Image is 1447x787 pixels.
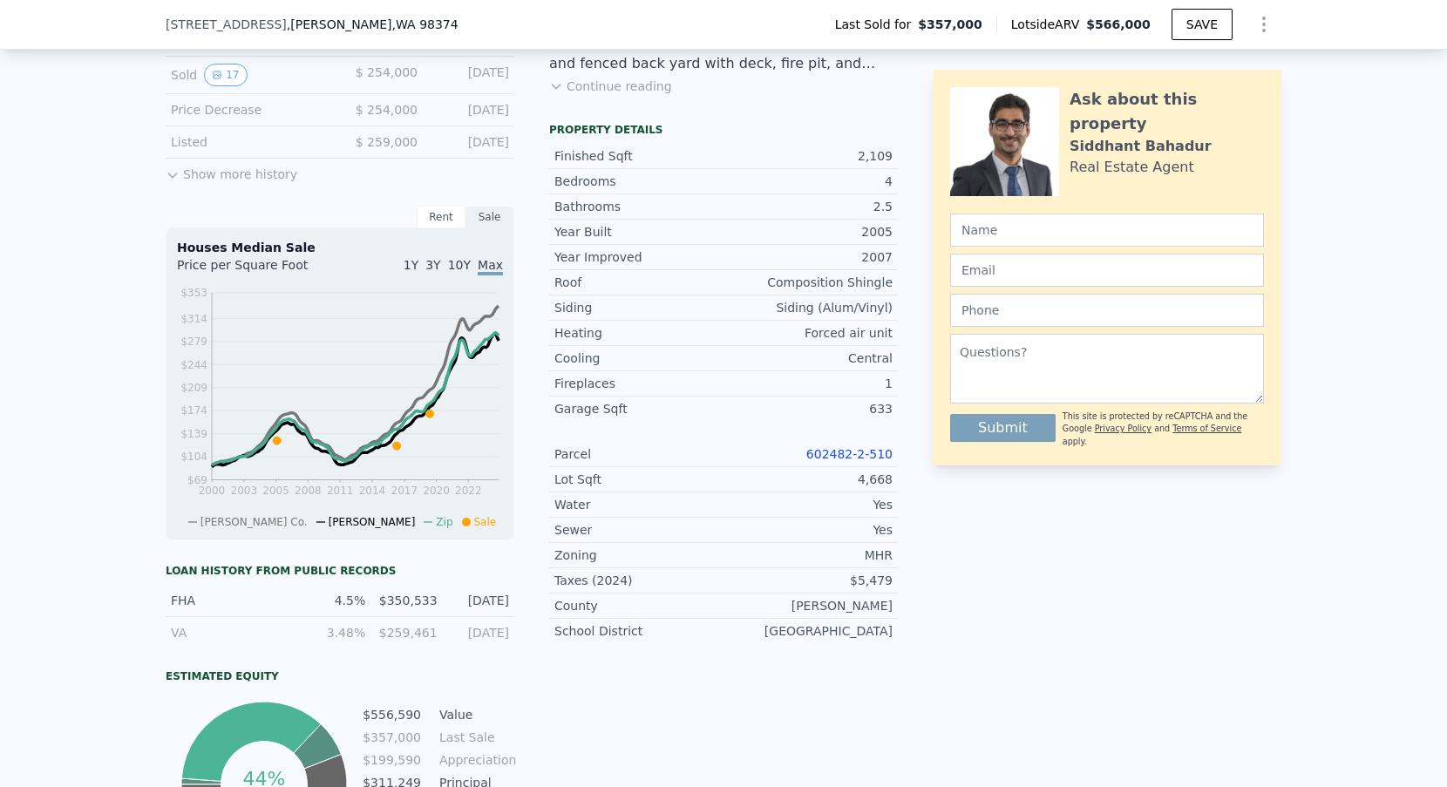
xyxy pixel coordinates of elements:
tspan: $353 [180,287,207,299]
div: [DATE] [448,592,509,609]
div: Ask about this property [1070,87,1264,136]
div: Parcel [554,445,723,463]
div: 4,668 [723,471,893,488]
div: Sale [465,206,514,228]
div: Central [723,349,893,367]
input: Phone [950,294,1264,327]
tspan: 2008 [295,485,322,497]
tspan: 2022 [455,485,482,497]
a: 602482-2-510 [806,447,893,461]
div: 4.5% [304,592,365,609]
span: 1Y [404,258,418,272]
div: Finished Sqft [554,147,723,165]
input: Email [950,254,1264,287]
tspan: $174 [180,404,207,417]
div: 2005 [723,223,893,241]
tspan: $104 [180,451,207,463]
div: Lot Sqft [554,471,723,488]
div: Zoning [554,546,723,564]
tspan: 2020 [423,485,450,497]
div: 2007 [723,248,893,266]
span: [PERSON_NAME] [329,516,416,528]
tspan: $244 [180,359,207,371]
div: Bathrooms [554,198,723,215]
div: [DATE] [431,133,509,151]
div: Fireplaces [554,375,723,392]
td: Value [436,705,514,724]
td: Appreciation [436,750,514,770]
div: Siding [554,299,723,316]
input: Name [950,214,1264,247]
div: 3.48% [304,624,365,641]
tspan: $69 [187,474,207,486]
div: 633 [723,400,893,417]
div: Year Improved [554,248,723,266]
div: Water [554,496,723,513]
div: Year Built [554,223,723,241]
tspan: $279 [180,336,207,348]
tspan: 2005 [262,485,289,497]
div: [DATE] [431,101,509,119]
button: Submit [950,414,1056,442]
div: Sold [171,64,326,86]
div: Price Decrease [171,101,326,119]
div: VA [171,624,294,641]
button: View historical data [204,64,247,86]
div: Bedrooms [554,173,723,190]
div: County [554,597,723,614]
span: $ 254,000 [356,103,418,117]
div: Siding (Alum/Vinyl) [723,299,893,316]
div: School District [554,622,723,640]
div: Garage Sqft [554,400,723,417]
div: Real Estate Agent [1070,157,1194,178]
span: Last Sold for [835,16,919,33]
span: $566,000 [1086,17,1151,31]
span: Sale [474,516,497,528]
tspan: $314 [180,313,207,325]
div: Heating [554,324,723,342]
tspan: 2014 [359,485,386,497]
tspan: $209 [180,382,207,394]
span: , [PERSON_NAME] [287,16,459,33]
div: [PERSON_NAME] [723,597,893,614]
div: Yes [723,521,893,539]
div: Price per Square Foot [177,256,340,284]
div: 2,109 [723,147,893,165]
div: Loan history from public records [166,564,514,578]
span: Max [478,258,503,275]
span: 3Y [425,258,440,272]
div: Siddhant Bahadur [1070,136,1212,157]
button: Show Options [1247,7,1281,42]
td: $199,590 [362,750,422,770]
tspan: 2003 [231,485,258,497]
button: SAVE [1172,9,1233,40]
span: $ 254,000 [356,65,418,79]
div: Property details [549,123,898,137]
a: Privacy Policy [1095,424,1151,433]
td: $556,590 [362,705,422,724]
div: $5,479 [723,572,893,589]
span: Lotside ARV [1011,16,1086,33]
span: [PERSON_NAME] Co. [200,516,308,528]
div: [DATE] [431,64,509,86]
div: Sewer [554,521,723,539]
button: Show more history [166,159,297,183]
div: $259,461 [376,624,437,641]
div: Rent [417,206,465,228]
div: This site is protected by reCAPTCHA and the Google and apply. [1063,410,1264,448]
div: FHA [171,592,294,609]
div: $350,533 [376,592,437,609]
div: Houses Median Sale [177,239,503,256]
tspan: 2000 [199,485,226,497]
div: Roof [554,274,723,291]
span: $357,000 [918,16,982,33]
div: [GEOGRAPHIC_DATA] [723,622,893,640]
a: Terms of Service [1172,424,1241,433]
span: Zip [436,516,452,528]
div: Composition Shingle [723,274,893,291]
span: [STREET_ADDRESS] [166,16,287,33]
div: Taxes (2024) [554,572,723,589]
div: Forced air unit [723,324,893,342]
div: [DATE] [448,624,509,641]
div: 4 [723,173,893,190]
